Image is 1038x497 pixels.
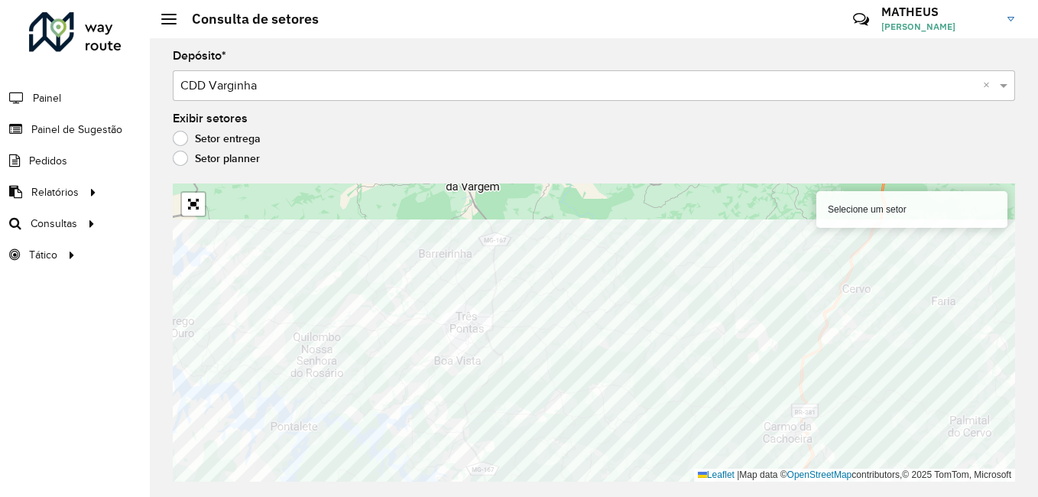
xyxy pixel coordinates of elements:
a: Contato Rápido [845,3,877,36]
a: Abrir mapa em tela cheia [182,193,205,216]
a: Leaflet [698,469,735,480]
span: Clear all [983,76,996,95]
span: Painel [33,90,61,106]
span: Tático [29,247,57,263]
div: Selecione um setor [816,191,1007,228]
span: Painel de Sugestão [31,122,122,138]
div: Map data © contributors,© 2025 TomTom, Microsoft [694,469,1015,482]
span: [PERSON_NAME] [881,20,996,34]
h3: MATHEUS [881,5,996,19]
span: Consultas [31,216,77,232]
label: Setor planner [173,151,260,166]
span: Pedidos [29,153,67,169]
label: Exibir setores [173,109,248,128]
label: Setor entrega [173,131,261,146]
span: Relatórios [31,184,79,200]
h2: Consulta de setores [177,11,319,28]
a: OpenStreetMap [787,469,852,480]
span: | [737,469,739,480]
label: Depósito [173,47,226,65]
